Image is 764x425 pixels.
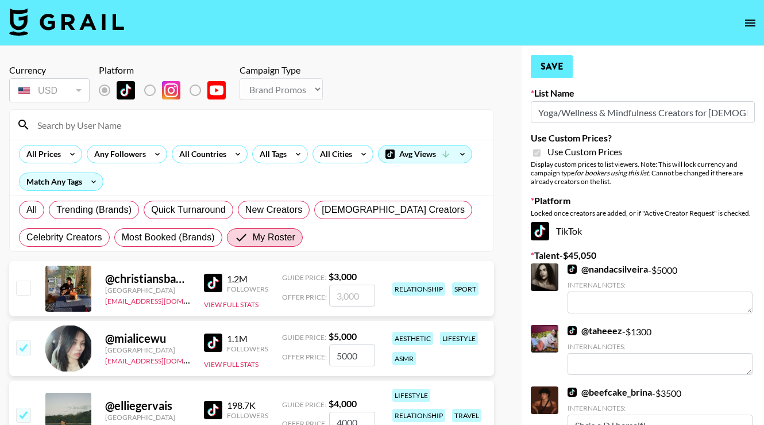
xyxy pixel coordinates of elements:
[105,399,190,413] div: @ elliegervais
[253,231,295,244] span: My Roster
[172,146,229,163] div: All Countries
[531,87,755,99] label: List Name
[739,12,762,35] button: open drawer
[151,203,226,217] span: Quick Turnaround
[568,388,577,397] img: TikTok
[87,146,148,163] div: Any Followers
[531,55,573,78] button: Save
[329,344,375,366] input: 5,000
[227,285,268,293] div: Followers
[531,195,755,206] label: Platform
[568,386,652,398] a: @beefcake_brina
[313,146,354,163] div: All Cities
[9,64,90,76] div: Currency
[227,273,268,285] div: 1.2M
[568,325,622,336] a: @taheeez
[99,64,235,76] div: Platform
[227,411,268,420] div: Followers
[568,342,753,351] div: Internal Notes:
[117,81,135,99] img: TikTok
[531,222,755,240] div: TikTok
[282,333,326,342] span: Guide Price:
[26,231,102,244] span: Celebrity Creators
[329,271,357,282] strong: $ 3,000
[531,222,549,240] img: TikTok
[568,265,577,274] img: TikTok
[20,146,63,163] div: All Prices
[531,132,755,144] label: Use Custom Prices?
[245,203,303,217] span: New Creators
[392,352,416,365] div: asmr
[26,203,37,217] span: All
[282,353,327,361] span: Offer Price:
[531,209,755,217] div: Locked once creators are added, or if "Active Creator Request" is checked.
[392,389,430,402] div: lifestyle
[574,169,649,177] em: for bookers using this list
[329,285,375,307] input: 3,000
[322,203,465,217] span: [DEMOGRAPHIC_DATA] Creators
[452,409,481,422] div: travel
[568,404,753,412] div: Internal Notes:
[568,326,577,335] img: TikTok
[20,173,103,190] div: Match Any Tags
[105,294,221,305] a: [EMAIL_ADDRESS][DOMAIN_NAME]
[30,116,487,134] input: Search by User Name
[392,282,445,296] div: relationship
[105,271,190,286] div: @ christiansbanned
[204,274,222,292] img: TikTok
[568,263,753,313] div: - $ 5000
[227,400,268,411] div: 198.7K
[253,146,289,163] div: All Tags
[531,160,755,186] div: Display custom prices to list viewers. Note: This will lock currency and campaign type . Cannot b...
[105,413,190,422] div: [GEOGRAPHIC_DATA]
[329,331,357,342] strong: $ 5,000
[204,334,222,352] img: TikTok
[105,286,190,294] div: [GEOGRAPHIC_DATA]
[227,333,268,344] div: 1.1M
[392,409,445,422] div: relationship
[9,76,90,105] div: Currency is locked to USD
[282,293,327,301] span: Offer Price:
[282,400,326,409] span: Guide Price:
[568,263,648,275] a: @nandacsilveira
[452,282,479,296] div: sport
[105,354,221,365] a: [EMAIL_ADDRESS][DOMAIN_NAME]
[440,332,478,345] div: lifestyle
[204,300,258,309] button: View Full Stats
[392,332,433,345] div: aesthetic
[207,81,226,99] img: YouTube
[105,331,190,346] div: @ mialicewu
[240,64,323,76] div: Campaign Type
[204,360,258,369] button: View Full Stats
[227,344,268,353] div: Followers
[9,8,124,36] img: Grail Talent
[56,203,132,217] span: Trending (Brands)
[162,81,180,99] img: Instagram
[568,325,753,375] div: - $ 1300
[99,78,235,102] div: List locked to TikTok.
[531,250,755,261] label: Talent - $ 45,050
[547,146,622,158] span: Use Custom Prices
[204,401,222,419] img: TikTok
[379,146,472,163] div: Avg Views
[105,346,190,354] div: [GEOGRAPHIC_DATA]
[282,273,326,282] span: Guide Price:
[122,231,215,244] span: Most Booked (Brands)
[11,81,87,101] div: USD
[329,398,357,409] strong: $ 4,000
[568,281,753,289] div: Internal Notes:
